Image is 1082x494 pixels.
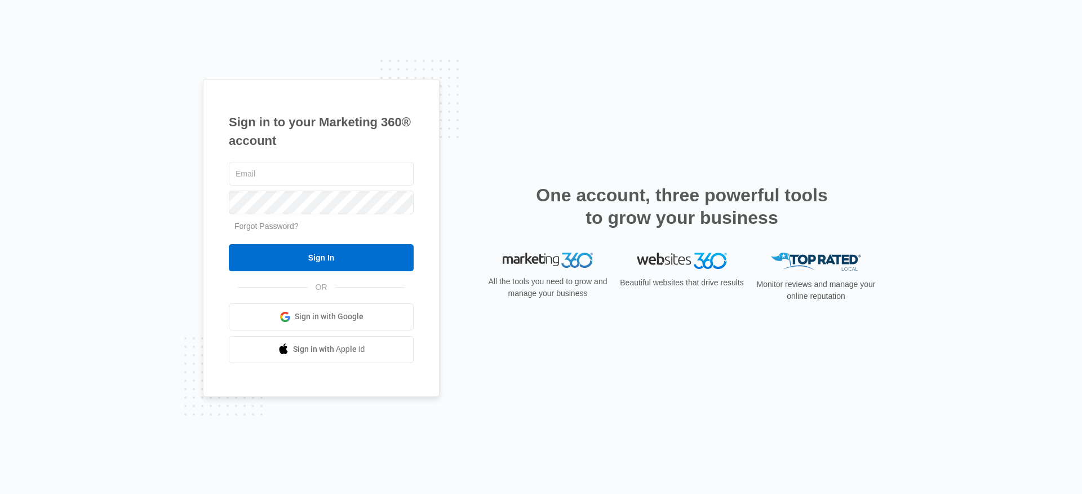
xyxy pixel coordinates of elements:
[229,162,414,186] input: Email
[753,279,879,302] p: Monitor reviews and manage your online reputation
[293,343,365,355] span: Sign in with Apple Id
[229,113,414,150] h1: Sign in to your Marketing 360® account
[229,336,414,363] a: Sign in with Apple Id
[485,276,611,299] p: All the tools you need to grow and manage your business
[503,253,593,268] img: Marketing 360
[229,244,414,271] input: Sign In
[637,253,727,269] img: Websites 360
[295,311,363,323] span: Sign in with Google
[619,277,745,289] p: Beautiful websites that drive results
[308,281,335,293] span: OR
[771,253,861,271] img: Top Rated Local
[229,303,414,330] a: Sign in with Google
[533,184,831,229] h2: One account, three powerful tools to grow your business
[234,222,299,231] a: Forgot Password?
